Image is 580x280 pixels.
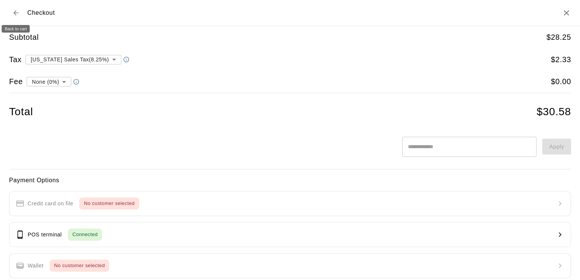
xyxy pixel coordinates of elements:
h5: Tax [9,55,22,65]
h6: Payment Options [9,175,571,185]
button: POS terminalConnected [9,222,571,247]
h5: $ 2.33 [551,55,571,65]
div: Back to cart [2,25,30,33]
div: Checkout [9,6,55,20]
h4: $ 30.58 [536,105,571,119]
h5: Fee [9,77,23,87]
h4: Total [9,105,33,119]
button: Back to cart [9,6,23,20]
p: POS terminal [28,231,62,239]
h5: Subtotal [9,32,39,42]
div: None (0%) [27,75,71,89]
button: Close [562,8,571,17]
div: [US_STATE] Sales Tax ( 8.25 %) [25,52,121,66]
span: Connected [68,230,102,239]
h5: $ 28.25 [546,32,571,42]
h5: $ 0.00 [551,77,571,87]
